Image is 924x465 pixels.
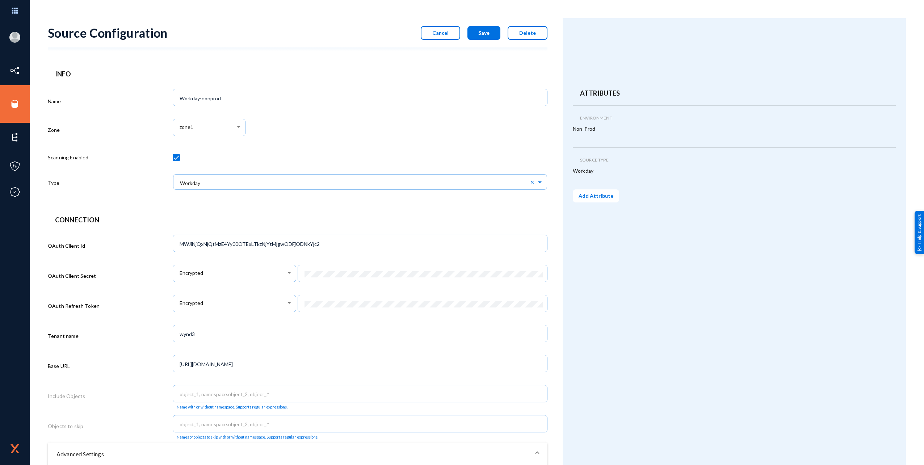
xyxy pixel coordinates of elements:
[580,157,889,163] header: Source type
[508,26,547,40] button: Delete
[48,242,85,250] label: OAuth Client Id
[467,26,500,40] button: Save
[180,300,203,306] span: Encrypted
[9,32,20,43] img: blank-profile-picture.png
[9,187,20,197] img: icon-compliance.svg
[177,435,318,440] mat-hint: Names of objects to skip with or without namespace. Supports regular expressions.
[9,161,20,172] img: icon-policies.svg
[917,246,922,251] img: help_support.svg
[580,88,889,98] header: Attributes
[55,69,540,79] header: Info
[180,124,193,130] span: zone1
[421,26,460,40] button: Cancel
[180,421,544,428] input: object_1, namespace.object_2, object_.*
[48,97,61,105] label: Name
[180,270,203,276] span: Encrypted
[9,65,20,76] img: icon-inventory.svg
[48,302,100,310] label: OAuth Refresh Token
[579,193,613,199] span: Add Attribute
[48,422,83,430] label: Objects to skip
[48,126,60,134] label: Zone
[530,179,537,185] span: Clear all
[48,362,70,370] label: Base URL
[478,30,490,36] span: Save
[55,215,540,225] header: Connection
[4,3,26,18] img: app launcher
[48,179,60,187] label: Type
[180,391,544,398] input: object_1, namespace.object_2, object_.*
[48,392,85,400] label: Include Objects
[915,211,924,254] div: Help & Support
[9,132,20,143] img: icon-elements.svg
[573,125,595,134] span: Non-Prod
[573,167,593,176] span: Workday
[432,30,449,36] span: Cancel
[48,154,89,161] label: Scanning Enabled
[9,99,20,109] img: icon-sources.svg
[573,189,619,202] button: Add Attribute
[48,332,79,340] label: Tenant name
[56,450,530,458] mat-panel-title: Advanced Settings
[177,405,287,410] mat-hint: Name with or without namespace. Supports regular expressions.
[519,30,536,36] span: Delete
[48,25,168,40] div: Source Configuration
[48,272,96,280] label: OAuth Client Secret
[580,115,889,121] header: Environment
